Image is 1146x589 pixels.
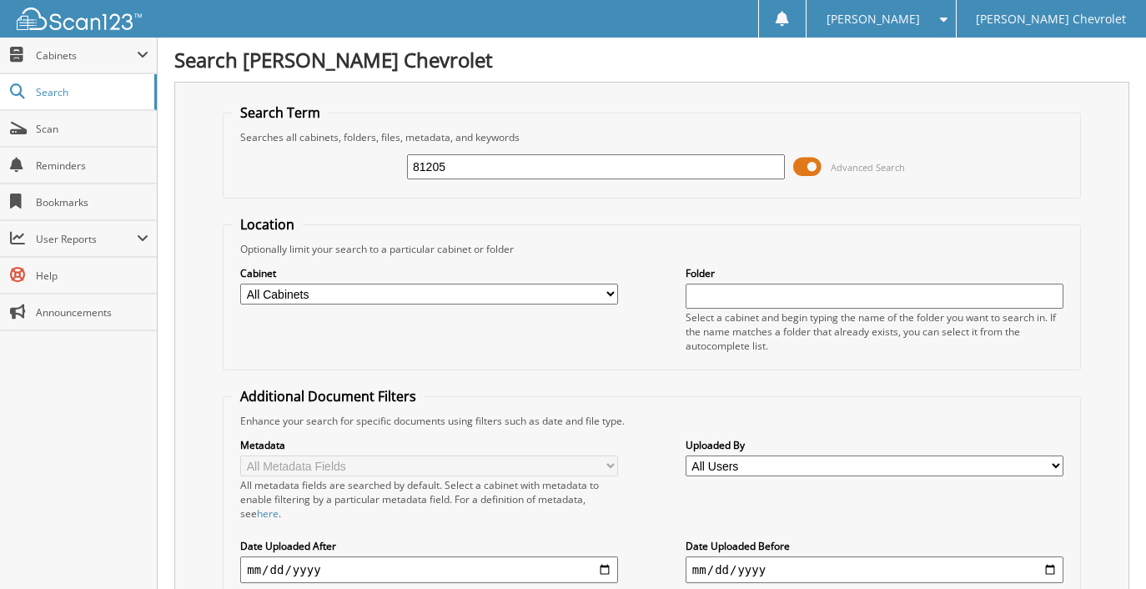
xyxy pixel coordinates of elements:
span: User Reports [36,232,137,246]
legend: Additional Document Filters [232,387,425,405]
a: here [257,506,279,521]
label: Folder [686,266,1063,280]
label: Uploaded By [686,438,1063,452]
span: Advanced Search [831,161,905,174]
label: Cabinet [240,266,618,280]
span: Search [36,85,146,99]
h1: Search [PERSON_NAME] Chevrolet [174,46,1129,73]
span: [PERSON_NAME] Chevrolet [976,14,1126,24]
img: scan123-logo-white.svg [17,8,142,30]
div: Searches all cabinets, folders, files, metadata, and keywords [232,130,1072,144]
legend: Location [232,215,303,234]
input: start [240,556,618,583]
div: All metadata fields are searched by default. Select a cabinet with metadata to enable filtering b... [240,478,618,521]
label: Date Uploaded After [240,539,618,553]
span: Bookmarks [36,195,148,209]
label: Date Uploaded Before [686,539,1063,553]
div: Optionally limit your search to a particular cabinet or folder [232,242,1072,256]
div: Select a cabinet and begin typing the name of the folder you want to search in. If the name match... [686,310,1063,353]
span: Announcements [36,305,148,320]
div: Enhance your search for specific documents using filters such as date and file type. [232,414,1072,428]
span: Help [36,269,148,283]
span: [PERSON_NAME] [827,14,920,24]
input: end [686,556,1063,583]
span: Cabinets [36,48,137,63]
label: Metadata [240,438,618,452]
legend: Search Term [232,103,329,122]
span: Scan [36,122,148,136]
span: Reminders [36,159,148,173]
